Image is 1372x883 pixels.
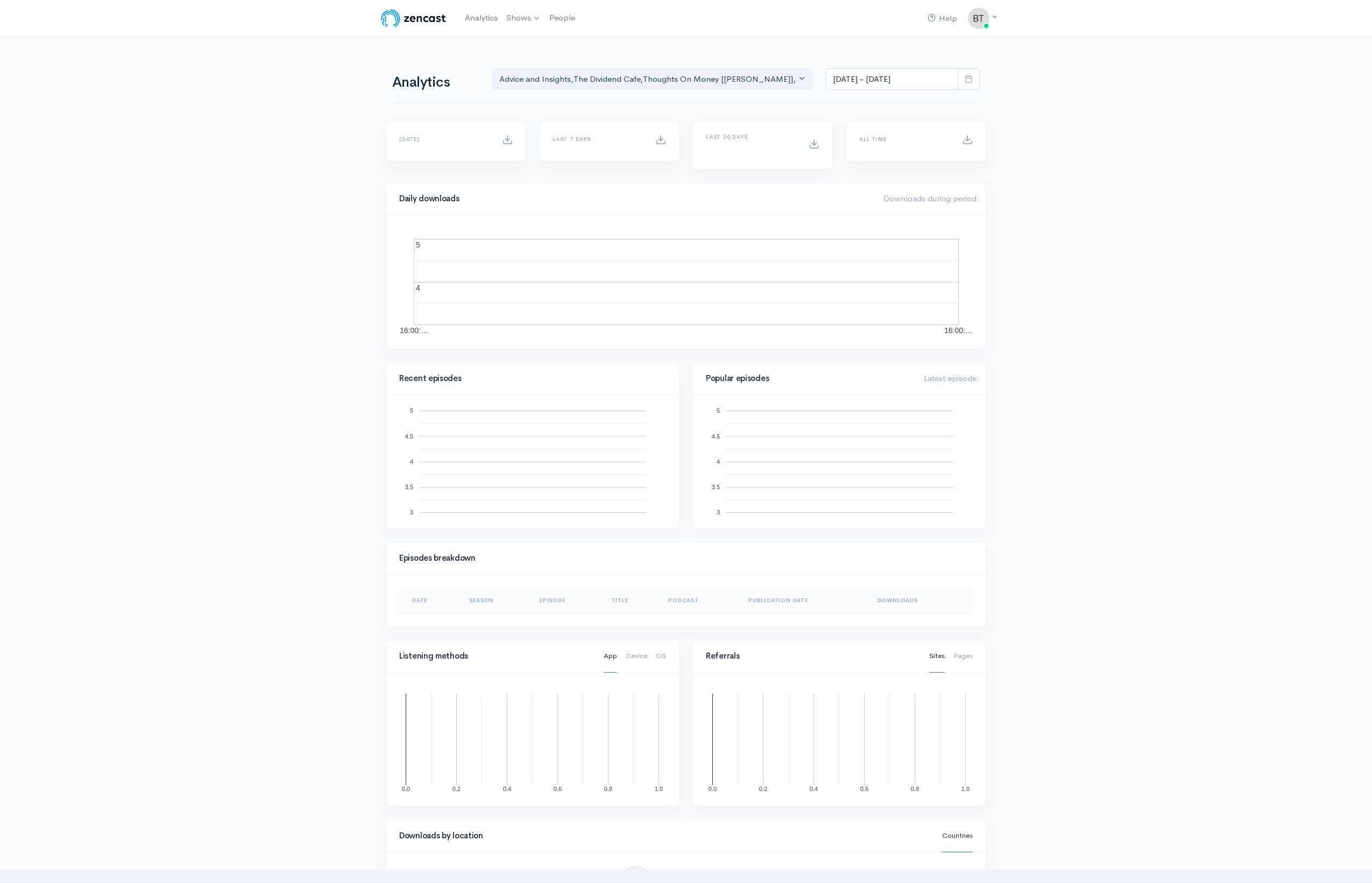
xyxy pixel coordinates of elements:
span: Latest episode: [924,373,979,383]
th: Downloads [869,588,973,613]
text: 0.4 [810,786,818,792]
a: Analytics [461,6,502,30]
text: 4 [410,458,413,465]
text: 1.0 [961,786,970,792]
h6: All time [859,136,949,142]
text: 0.4 [503,786,511,792]
svg: A chart. [399,228,973,336]
th: Date [399,588,461,613]
input: analytics date range selector [826,68,958,90]
text: 0.0 [402,786,410,792]
h4: Recent episodes [399,374,660,383]
th: Title [603,588,660,613]
a: Countries [942,820,973,852]
a: People [545,6,579,30]
h4: Listening methods [399,652,591,661]
text: 3 [717,509,720,515]
text: 3 [410,509,413,515]
h4: Downloads by location [399,831,929,840]
a: OS [656,640,666,673]
svg: A chart. [706,408,973,515]
text: 5 [717,407,720,414]
th: Publication Date [740,588,869,613]
text: 3.5 [405,484,413,490]
text: 4.5 [405,433,413,439]
text: 4.5 [712,433,720,439]
span: Downloads during period: [883,193,979,203]
text: 0.6 [860,786,868,792]
a: Pages [953,640,973,673]
text: 0.8 [911,786,919,792]
svg: A chart. [399,408,666,515]
th: Podcast [660,588,740,613]
h6: Last 7 days [553,136,642,142]
a: App [604,640,617,673]
h6: [DATE] [399,136,489,142]
a: Device [626,640,647,673]
h4: Daily downloads [399,194,871,203]
a: Shows [502,6,545,30]
text: 4 [416,284,420,292]
text: 16:00:… [944,326,973,335]
a: Sites [929,640,945,673]
text: 3.5 [712,484,720,490]
svg: A chart. [399,686,666,793]
img: ... [968,8,989,29]
h4: Episodes breakdown [399,554,966,563]
svg: A chart. [706,686,973,793]
text: 5 [416,241,420,249]
th: Episode [531,588,603,613]
div: Advice and Insights , The Dividend Cafe , Thoughts On Money [[PERSON_NAME]] , Alt Blend , On the ... [499,73,796,86]
a: Help [923,7,961,30]
text: 0.6 [554,786,562,792]
text: 0.8 [604,786,612,792]
text: 5 [410,407,413,414]
button: Advice and Insights, The Dividend Cafe, Thoughts On Money [TOM], Alt Blend, On the Hook [492,68,813,90]
h6: Last 30 days [706,134,796,140]
text: 1.0 [655,786,663,792]
th: Season [461,588,531,613]
h4: Popular episodes [706,374,911,383]
h1: Analytics [392,75,479,90]
h4: Referrals [706,652,916,661]
text: 16:00:… [400,326,428,335]
text: 0.2 [759,786,767,792]
text: 0.0 [709,786,717,792]
text: 0.2 [452,786,461,792]
text: 4 [717,458,720,465]
img: ZenCast Logo [379,8,448,29]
